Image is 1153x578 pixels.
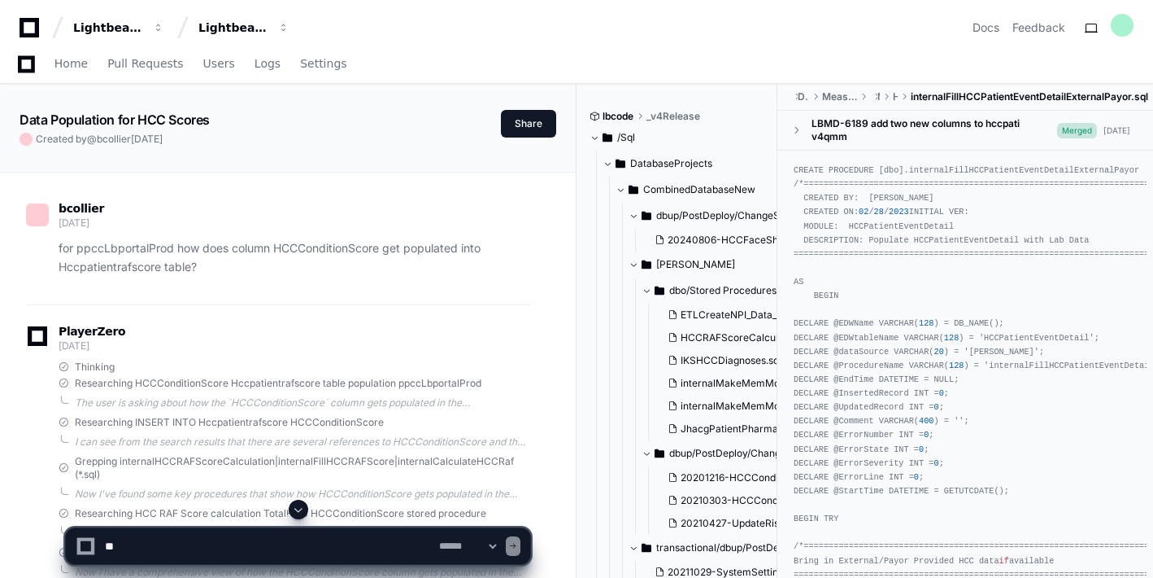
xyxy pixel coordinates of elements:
div: Now I've found some key procedures that show how HCCConditionScore gets populated in the Hccpatie... [75,488,530,501]
span: ETLCreateNPI_Data_Full.sql [681,309,808,322]
button: Share [501,110,556,138]
div: The user is asking about how the `HCCConditionScore` column gets populated in the `Hccpatientrafs... [75,396,530,409]
button: [PERSON_NAME] [629,252,804,278]
a: Users [203,46,235,83]
span: 20201216-HCCConditions-LBAN8023_Insert2021HCCModel.sql [681,471,972,484]
span: @ [87,133,97,145]
span: DatabaseProjects [630,157,712,170]
a: Docs [972,20,999,36]
button: 20240806-HCCFaceSheetSystemSettingsType-Insert.sql [648,229,807,252]
span: 2023 [889,207,909,217]
span: 0 [924,430,929,440]
span: 0 [934,402,939,412]
span: IKSHCCDiagnoses.sql [681,354,781,367]
button: /Sql [590,125,765,151]
span: Merged [1057,123,1097,138]
button: 20201216-HCCConditions-LBAN8023_Insert2021HCCModel.sql [661,466,820,489]
div: I can see from the search results that there are several references to HCCConditionScore and the ... [75,436,530,449]
button: 20210303-HCCCondition-LBAN8247Insert2021HHSHCCModelInitialValues.sql [661,489,820,512]
span: HCCRewrite [893,90,898,103]
span: 20 [934,347,944,357]
button: JhacgPatientPharmacyLoad_v2.sql [661,418,820,440]
span: Thinking [75,361,115,374]
button: HCCRAFScoreCalculation.sql [661,326,820,349]
span: Measures [877,90,880,103]
app-text-character-animate: Data Population for HCC Scores [20,112,210,128]
span: PlayerZero [59,326,125,336]
div: Lightbeam Health [73,20,143,36]
button: Lightbeam Health Solutions [192,13,296,42]
span: Settings [300,59,346,68]
button: Lightbeam Health [67,13,171,42]
span: 128 [944,333,959,343]
span: internalMakeMemMonthMetricsTCM.sql [681,400,867,413]
span: [DATE] [131,133,163,145]
span: [DATE] [59,217,89,229]
span: _v4Release [646,110,700,123]
span: HCCRAFScoreCalculation.sql [681,331,816,344]
span: Grepping internalHCCRAFScoreCalculation|internalFillHCCRAFScore|internalCalculateHCCRaf (*.sql) [75,455,530,481]
span: bcollier [97,133,131,145]
div: Lightbeam Health Solutions [198,20,268,36]
span: /Sql [617,131,635,144]
svg: Directory [603,128,612,147]
svg: Directory [655,444,664,463]
span: 400 [919,416,933,426]
span: Pull Requests [107,59,183,68]
svg: Directory [616,154,625,173]
a: Home [54,46,88,83]
a: Logs [255,46,281,83]
span: 0 [914,472,919,482]
button: internalMakeMemMonthMetricsDMECost.sql [661,372,820,395]
span: Researching HCCConditionScore Hccpatientrafscore table population ppccLbportalProd [75,377,481,390]
span: MeasuresDatabaseStoredProcedures [822,90,857,103]
a: Pull Requests [107,46,183,83]
span: [DATE] [59,339,89,352]
button: IKSHCCDiagnoses.sql [661,349,820,372]
a: Settings [300,46,346,83]
span: Logs [255,59,281,68]
button: dbo/Stored Procedures [642,278,817,304]
div: [DATE] [1103,125,1130,137]
span: JhacgPatientPharmacyLoad_v2.sql [681,423,842,436]
button: dbup/PostDeploy/ChangeScripts [629,203,804,229]
span: Home [54,59,88,68]
span: DatabaseProjects [798,90,809,103]
button: ETLCreateNPI_Data_Full.sql [661,304,820,326]
button: Feedback [1012,20,1065,36]
span: lbcode [603,110,633,123]
svg: Directory [642,206,651,226]
span: dbup/PostDeploy/ChangeScripts [669,447,817,460]
button: dbup/PostDeploy/ChangeScripts [642,440,817,466]
span: CombinedDatabaseNew [643,183,755,196]
span: 0 [934,458,939,468]
span: 02 [859,207,868,217]
svg: Directory [642,255,651,274]
span: 0 [919,444,924,454]
span: bcollier [59,202,104,215]
span: 20210303-HCCCondition-LBAN8247Insert2021HHSHCCModelInitialValues.sql [681,494,1042,507]
span: Researching INSERT INTO Hccpatientrafscore HCCConditionScore [75,416,384,429]
span: 128 [919,318,933,328]
button: CombinedDatabaseNew [616,177,791,203]
span: internalFillHCCPatientEventDetailExternalPayor.sql [911,90,1148,103]
span: [PERSON_NAME] [656,258,735,271]
span: 0 [939,388,944,398]
svg: Directory [629,180,638,199]
span: 128 [949,361,964,370]
svg: Directory [655,281,664,300]
span: Created by [36,133,163,146]
span: 20240806-HCCFaceSheetSystemSettingsType-Insert.sql [668,234,933,247]
span: 28 [874,207,884,217]
span: dbo/Stored Procedures [669,284,777,297]
span: internalMakeMemMonthMetricsDMECost.sql [681,377,888,390]
div: LBMD-6189 add two new columns to hccpati v4qmm [811,117,1057,143]
span: dbup/PostDeploy/ChangeScripts [656,209,804,222]
span: Users [203,59,235,68]
p: for ppccLbportalProd how does column HCCConditionScore get populated into Hccpatientrafscore table? [59,239,530,277]
button: internalMakeMemMonthMetricsTCM.sql [661,395,820,418]
button: DatabaseProjects [603,151,778,177]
